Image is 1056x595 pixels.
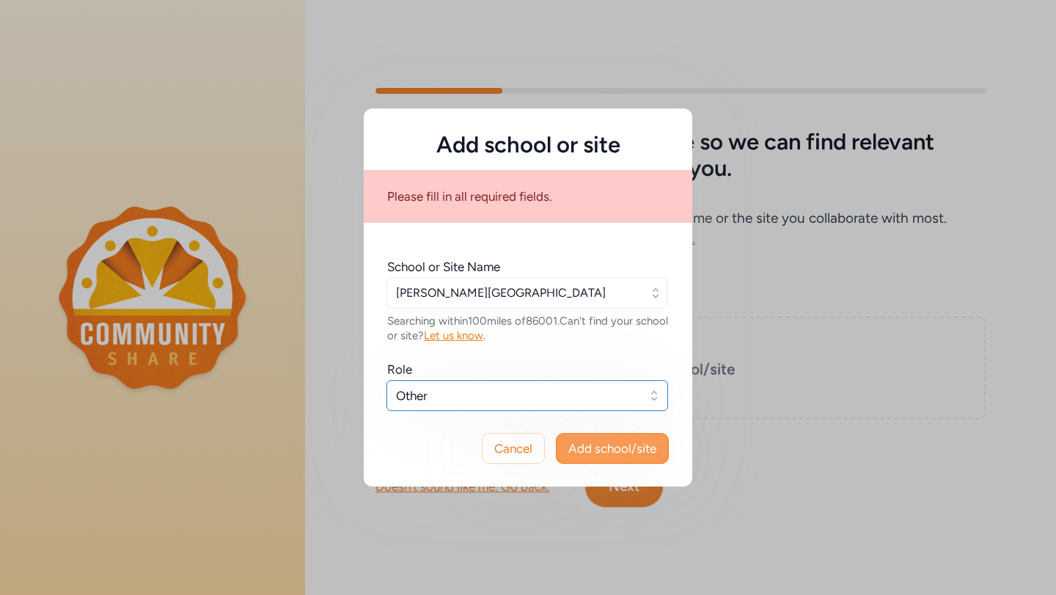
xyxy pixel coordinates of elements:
span: Other [396,387,638,404]
span: Cancel [494,440,532,457]
div: Searching within 100 miles of 86001 . Can't find your school or site? . [387,314,669,343]
span: Add school/site [568,440,656,457]
h5: Add school or site [387,132,669,158]
button: Other [386,380,668,411]
div: Please fill in all required fields. [364,170,692,223]
div: School or Site Name [387,258,500,276]
button: Cancel [482,433,545,464]
button: Add school/site [556,433,669,464]
input: Enter school name... [386,278,668,308]
span: Let us know [424,329,483,342]
div: Role [387,361,412,378]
